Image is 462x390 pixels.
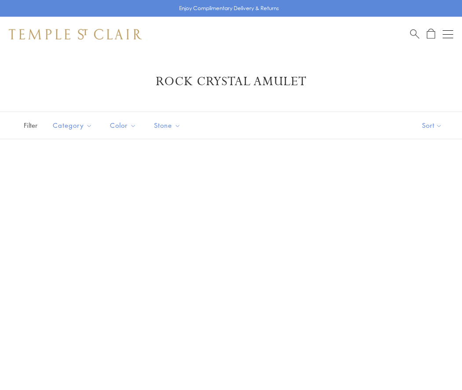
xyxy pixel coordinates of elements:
[22,74,440,90] h1: Rock Crystal Amulet
[9,29,142,40] img: Temple St. Clair
[46,116,99,135] button: Category
[179,4,279,13] p: Enjoy Complimentary Delivery & Returns
[150,120,187,131] span: Stone
[106,120,143,131] span: Color
[410,29,419,40] a: Search
[427,29,435,40] a: Open Shopping Bag
[103,116,143,135] button: Color
[402,112,462,139] button: Show sort by
[147,116,187,135] button: Stone
[443,29,453,40] button: Open navigation
[48,120,99,131] span: Category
